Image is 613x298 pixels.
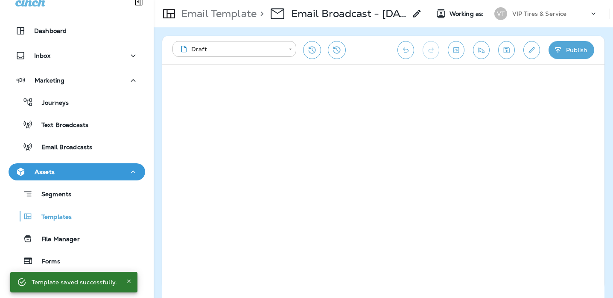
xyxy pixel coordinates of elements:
button: Inbox [9,47,145,64]
p: Inbox [34,52,50,59]
p: Templates [33,213,72,221]
button: View Changelog [328,41,346,59]
button: Restore from previous version [303,41,321,59]
button: Publish [549,41,594,59]
p: Segments [33,191,71,199]
span: Working as: [450,10,486,18]
p: Assets [35,168,55,175]
button: Segments [9,185,145,203]
button: Dashboard [9,22,145,39]
button: Templates [9,207,145,225]
button: Save [498,41,515,59]
button: Surveys [9,274,145,292]
div: Email Broadcast - October 8 2025 - Tire Changeovers - Winter Tire Customers [291,7,407,20]
button: File Manager [9,230,145,248]
p: Email Broadcasts [33,144,92,152]
div: Template saved successfully. [32,274,117,290]
p: VIP Tires & Service [512,10,567,17]
p: File Manager [33,236,80,244]
button: Journeys [9,93,145,111]
button: Assets [9,163,145,180]
button: Text Broadcasts [9,115,145,133]
p: Email Template [178,7,257,20]
p: > [257,7,264,20]
p: Forms [33,258,60,266]
button: Email Broadcasts [9,138,145,156]
p: Text Broadcasts [33,121,88,130]
p: Dashboard [34,27,67,34]
button: Send test email [473,41,490,59]
p: Journeys [33,99,69,107]
div: VT [494,7,507,20]
div: Draft [178,45,283,53]
button: Marketing [9,72,145,89]
button: Undo [397,41,414,59]
button: Close [124,276,134,286]
button: Toggle preview [448,41,464,59]
button: Forms [9,252,145,270]
button: Edit details [523,41,540,59]
p: Email Broadcast - [DATE] - Tire Changeovers - Winter Tire Customers [291,7,407,20]
p: Marketing [35,77,64,84]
